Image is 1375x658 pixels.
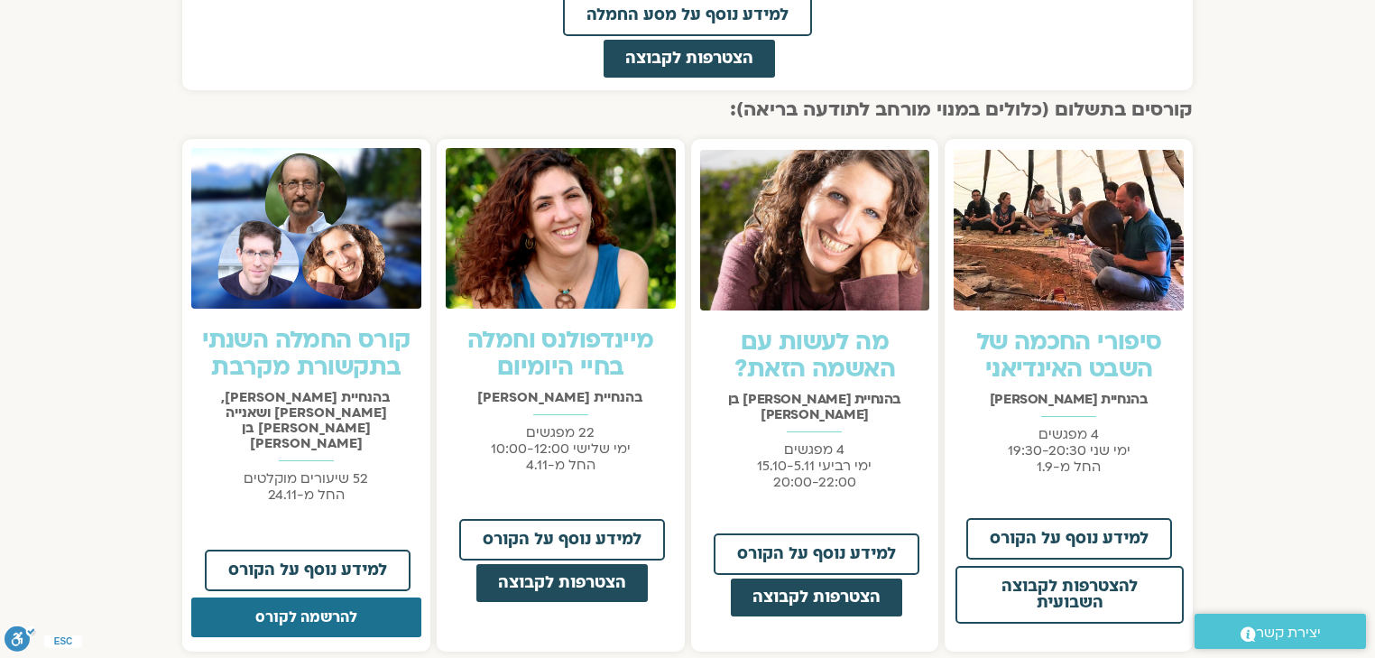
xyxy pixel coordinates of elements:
[191,598,421,637] button: להרשמה לקורס
[968,579,1171,611] span: להצטרפות לקבוצה השבועית
[976,326,1162,385] a: סיפורי החכמה של השבט האינדיאני
[955,566,1184,624] a: להצטרפות לקבוצה השבועית
[228,562,387,579] span: למידע נוסף על הקורס
[602,38,777,79] a: הצטרפות לקבוצה
[954,392,1184,407] h2: בהנחיית [PERSON_NAME]
[498,575,626,591] span: הצטרפות לקבוצה
[752,589,881,606] span: הצטרפות לקבוצה
[182,99,1193,121] h2: קורסים בתשלום (כלולים במנוי מורחב לתודעה בריאה):
[966,518,1172,560] a: למידע נוסף על הקורס
[1256,621,1321,645] span: יצירת קשר
[1195,614,1366,649] a: יצירת קשר
[954,426,1184,475] p: 4 מפגשים ימי שני 19:30-20:30
[1037,458,1101,476] span: החל מ-1.9
[700,392,930,422] h2: בהנחיית [PERSON_NAME] בן [PERSON_NAME]
[459,519,665,561] a: למידע נוסף על הקורס
[990,531,1149,547] span: למידע נוסף על הקורס
[467,324,653,384] a: מיינדפולנס וחמלה בחיי היומיום
[729,577,904,618] a: הצטרפות לקבוצה
[734,326,895,385] a: מה לעשות עם האשמה הזאת?
[773,473,856,491] span: 20:00-22:00
[191,470,421,503] p: 52 שיעורים מוקלטים החל מ-24.11
[191,390,421,451] h2: בהנחיית [PERSON_NAME], [PERSON_NAME] ושאנייה [PERSON_NAME] בן [PERSON_NAME]
[625,51,753,67] span: הצטרפות לקבוצה
[205,550,411,591] a: למידע נוסף על הקורס
[737,546,896,562] span: למידע נוסף על הקורס
[714,533,919,575] a: למידע נוסף על הקורס
[483,532,641,548] span: למידע נוסף על הקורס
[700,441,930,490] p: 4 מפגשים ימי רביעי 15.10-5.11
[202,324,410,384] a: קורס החמלה השנתי בתקשורת מקרבת
[446,424,676,473] p: 22 מפגשים ימי שלישי 10:00-12:00 החל מ-4.11
[446,390,676,405] h2: בהנחיית [PERSON_NAME]
[586,7,789,23] span: למידע נוסף על מסע החמלה
[475,562,650,604] a: הצטרפות לקבוצה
